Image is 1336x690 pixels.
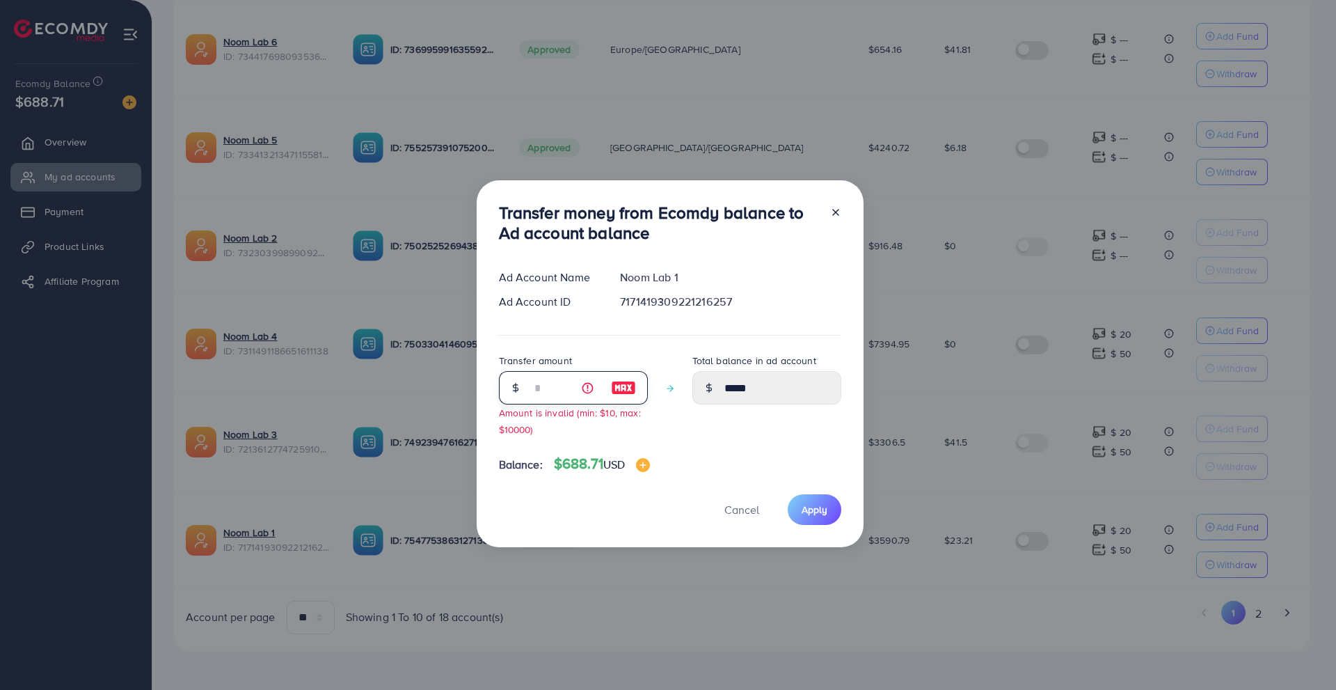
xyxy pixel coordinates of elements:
[603,457,625,472] span: USD
[788,494,841,524] button: Apply
[499,406,641,435] small: Amount is invalid (min: $10, max: $10000)
[609,294,852,310] div: 7171419309221216257
[488,294,610,310] div: Ad Account ID
[609,269,852,285] div: Noom Lab 1
[692,354,816,368] label: Total balance in ad account
[499,354,572,368] label: Transfer amount
[1277,627,1326,680] iframe: Chat
[488,269,610,285] div: Ad Account Name
[499,457,543,473] span: Balance:
[611,379,636,396] img: image
[802,503,827,517] span: Apply
[636,458,650,472] img: image
[724,502,759,517] span: Cancel
[554,455,651,473] h4: $688.71
[499,203,819,243] h3: Transfer money from Ecomdy balance to Ad account balance
[707,494,777,524] button: Cancel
